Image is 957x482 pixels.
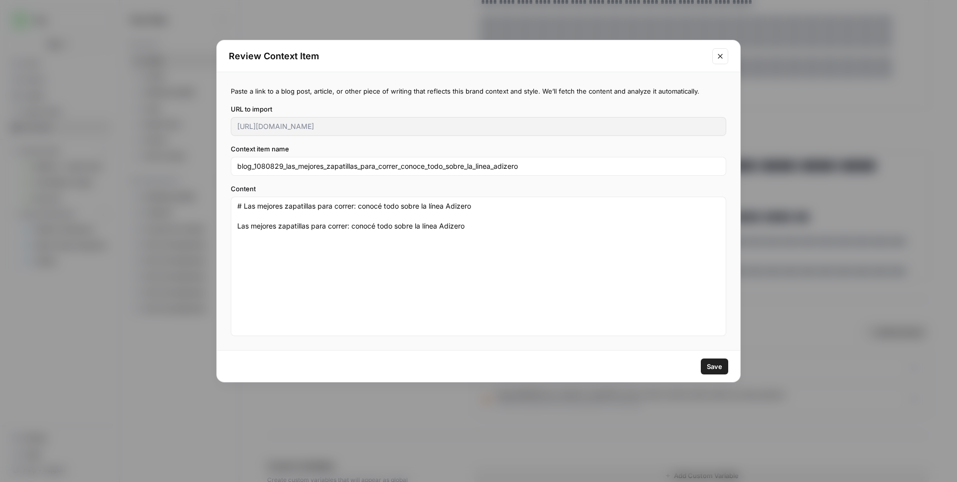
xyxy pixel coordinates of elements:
button: Save [701,359,728,374]
textarea: # Las mejores zapatillas para correr: conocé todo sobre la línea Adizero Las mejores zapatillas p... [237,201,720,332]
span: Save [707,361,722,371]
label: URL to import [231,104,726,114]
p: Paste a link to a blog post, article, or other piece of writing that reflects this brand context ... [231,86,726,96]
label: Content [231,184,726,194]
button: Close modal [712,48,728,64]
h2: Review Context Item [229,49,706,63]
label: Context item name [231,144,726,154]
input: https://example.com [237,121,720,131]
input: Enter context item name [237,161,720,171]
